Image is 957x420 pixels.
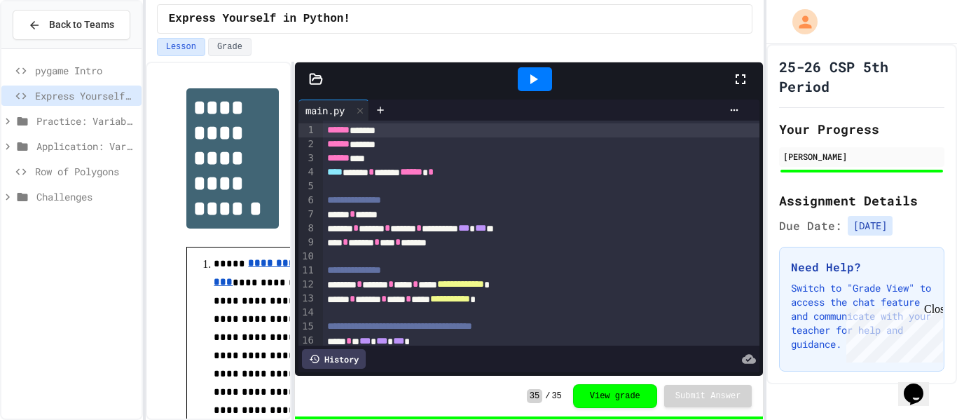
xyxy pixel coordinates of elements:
div: 3 [298,151,316,165]
button: Back to Teams [13,10,130,40]
div: 8 [298,222,316,236]
button: View grade [573,384,657,408]
button: Lesson [157,38,205,56]
h3: Need Help? [791,259,932,276]
span: Practice: Variables/Print [36,114,136,128]
span: Application: Variables/Print [36,139,136,154]
span: Express Yourself in Python! [169,11,350,27]
button: Grade [208,38,252,56]
div: 9 [298,236,316,250]
div: 6 [298,194,316,208]
h2: Your Progress [779,119,944,139]
h1: 25-26 CSP 5th Period [779,57,944,96]
div: 16 [298,334,316,348]
span: pygame Intro [35,63,136,78]
div: 5 [298,179,316,194]
div: 13 [298,292,316,306]
span: [DATE] [848,216,893,236]
span: / [545,391,550,402]
span: Due Date: [779,217,842,234]
p: Switch to "Grade View" to access the chat feature and communicate with your teacher for help and ... [791,281,932,351]
div: main.py [298,100,369,121]
h2: Assignment Details [779,191,944,210]
div: 2 [298,137,316,151]
div: [PERSON_NAME] [783,150,940,163]
div: 10 [298,250,316,264]
div: 11 [298,264,316,278]
div: Chat with us now!Close [6,6,97,89]
div: 15 [298,320,316,334]
button: Submit Answer [664,385,752,407]
div: 7 [298,208,316,222]
div: 12 [298,278,316,292]
span: Express Yourself in Python! [35,88,136,103]
div: main.py [298,103,352,118]
span: Row of Polygons [35,164,136,179]
div: 1 [298,123,316,137]
span: Back to Teams [49,18,114,32]
span: Challenges [36,189,136,204]
iframe: chat widget [898,364,943,406]
span: 35 [551,391,561,402]
div: History [302,349,366,369]
div: 14 [298,306,316,320]
iframe: chat widget [841,303,943,363]
span: Submit Answer [675,391,741,402]
div: 4 [298,165,316,179]
div: My Account [778,6,821,38]
span: 35 [527,389,542,403]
